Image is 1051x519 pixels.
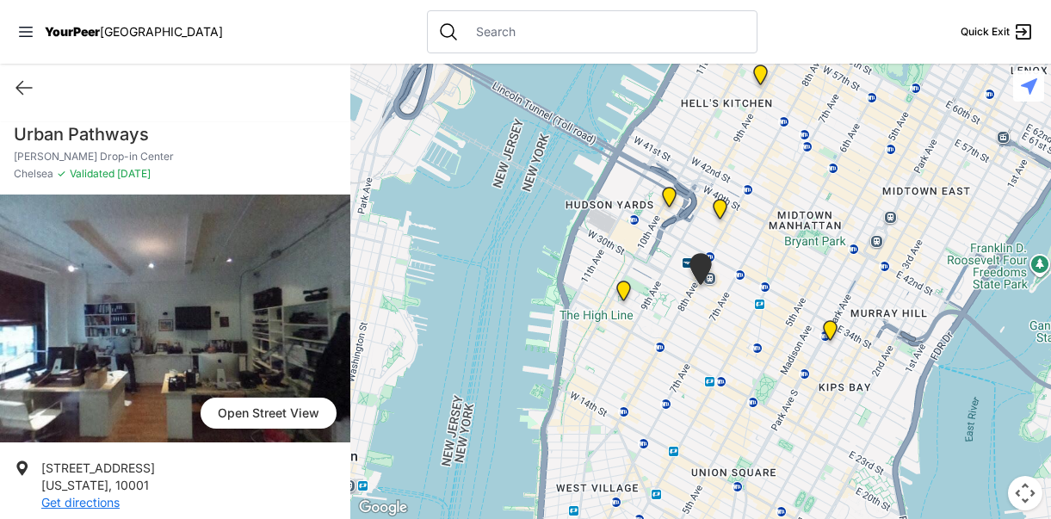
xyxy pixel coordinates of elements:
a: Open this area in Google Maps (opens a new window) [355,497,411,519]
p: [PERSON_NAME] Drop-in Center [14,150,337,164]
span: Validated [70,167,114,180]
span: Quick Exit [961,25,1010,39]
a: Get directions [41,495,120,510]
div: Antonio Olivieri Drop-in Center [686,253,715,292]
div: 9th Avenue Drop-in Center [750,65,771,92]
h1: Urban Pathways [14,122,337,146]
span: [GEOGRAPHIC_DATA] [100,24,223,39]
img: Google [355,497,411,519]
span: [STREET_ADDRESS] [41,460,155,475]
span: [US_STATE] [41,478,108,492]
span: YourPeer [45,24,100,39]
span: Chelsea [14,167,53,181]
span: ✓ [57,167,66,181]
div: Mainchance Adult Drop-in Center [819,320,841,348]
span: [DATE] [114,167,151,180]
input: Search [466,23,746,40]
div: Positive Health Project [709,199,731,226]
button: Map camera controls [1008,476,1042,510]
a: Quick Exit [961,22,1034,42]
span: , [108,478,112,492]
div: Sylvia's Place [658,187,680,214]
a: YourPeer[GEOGRAPHIC_DATA] [45,27,223,37]
span: 10001 [115,478,149,492]
span: Open Street View [201,398,337,429]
